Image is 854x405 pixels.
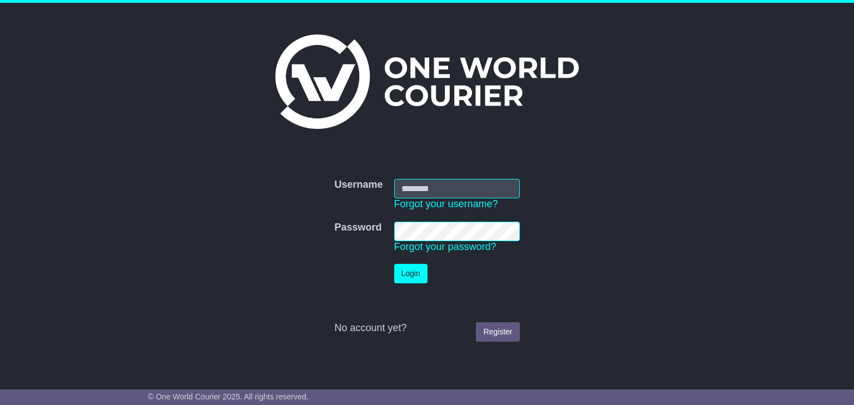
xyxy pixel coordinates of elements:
[148,392,309,401] span: © One World Courier 2025. All rights reserved.
[334,322,519,334] div: No account yet?
[394,198,498,209] a: Forgot your username?
[394,241,496,252] a: Forgot your password?
[334,222,381,234] label: Password
[394,264,428,283] button: Login
[334,179,383,191] label: Username
[275,34,579,129] img: One World
[476,322,519,342] a: Register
